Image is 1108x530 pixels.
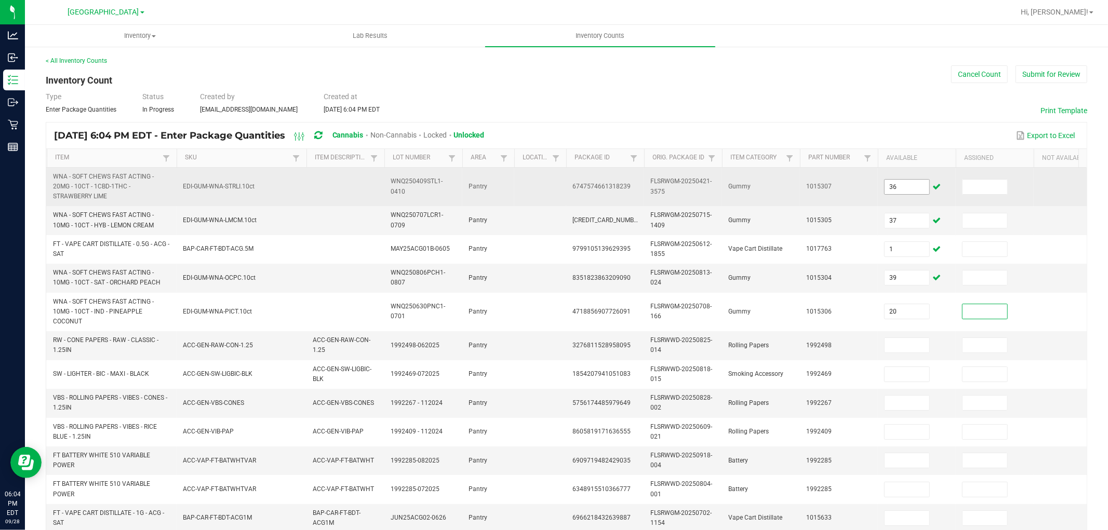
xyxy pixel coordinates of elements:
span: Pantry [469,514,487,521]
span: Unlocked [454,131,485,139]
span: 1992285 [806,457,832,464]
button: Submit for Review [1016,65,1087,83]
span: ACC-VAP-FT-BATWHTVAR [183,485,256,493]
iframe: Resource center [10,447,42,478]
span: Gummy [728,274,751,281]
span: Locked [423,131,447,139]
span: RW - CONE PAPERS - RAW - CLASSIC - 1.25IN [53,336,158,354]
span: ACC-GEN-SW-LIGBIC-BLK [183,370,252,377]
a: Filter [446,152,458,165]
span: FT BATTERY WHITE 510 VARIABLE POWER [53,452,150,469]
button: Export to Excel [1013,127,1078,144]
a: Filter [705,152,718,165]
span: In Progress [142,106,174,113]
span: 1015304 [806,274,832,281]
span: FLSRWGM-20250702-1154 [650,509,712,526]
span: FLSRWWD-20250804-001 [650,480,712,497]
span: FLSRWWD-20250609-021 [650,423,712,440]
a: Inventory Counts [485,25,715,47]
span: 1992285-072025 [391,485,439,493]
a: Filter [498,152,510,165]
span: 4718856907726091 [572,308,631,315]
span: Gummy [728,183,751,190]
span: Pantry [469,399,487,406]
a: Package IdSortable [575,154,627,162]
span: Vape Cart Distillate [728,514,782,521]
span: Battery [728,457,748,464]
span: EDI-GUM-WNA-STRLI.10ct [183,183,255,190]
span: Created at [324,92,357,101]
a: Filter [861,152,874,165]
span: WNA - SOFT CHEWS FAST ACTING - 10MG - 10CT - HYB - LEMON CREAM [53,211,154,228]
a: Item DescriptionSortable [315,154,367,162]
span: 6909719482429035 [572,457,631,464]
span: 1992285 [806,485,832,493]
span: ACC-VAP-FT-BATWHT [313,485,374,493]
a: < All Inventory Counts [46,57,107,64]
span: Pantry [469,342,487,349]
span: Status [142,92,164,101]
span: Pantry [469,370,487,377]
span: WNQ250707LCR1-0709 [391,211,443,228]
span: [EMAIL_ADDRESS][DOMAIN_NAME] [200,106,298,113]
a: Inventory [25,25,255,47]
span: Enter Package Quantities [46,106,116,113]
button: Cancel Count [951,65,1008,83]
span: Pantry [469,308,487,315]
inline-svg: Analytics [8,30,18,40]
span: 9799105139629395 [572,245,631,252]
a: Item CategorySortable [730,154,783,162]
span: 8351823863209090 [572,274,631,281]
span: FLSRWGM-20250612-1855 [650,240,712,257]
span: Pantry [469,485,487,493]
span: VBS - ROLLING PAPERS - VIBES - CONES - 1.25IN [53,394,167,411]
span: Pantry [469,183,487,190]
span: FLSRWGM-20250708-166 [650,303,712,320]
span: FT - VAPE CART DISTILLATE - 0.5G - ACG - SAT [53,240,169,257]
a: Filter [368,152,380,165]
span: EDI-GUM-WNA-PICT.10ct [183,308,252,315]
span: JUN25ACG02-0626 [391,514,446,521]
span: ACC-GEN-VBS-CONES [313,399,374,406]
span: 1992267 - 112024 [391,399,443,406]
a: Filter [290,152,302,165]
span: Rolling Papers [728,399,769,406]
span: 1015305 [806,216,832,224]
inline-svg: Reports [8,142,18,152]
inline-svg: Inventory [8,75,18,85]
span: ACC-GEN-RAW-CON-1.25 [313,336,370,354]
span: FLSRWGM-20250715-1409 [650,211,712,228]
span: 1992469 [806,370,832,377]
span: Rolling Papers [728,342,769,349]
span: WNQ250409STL1-0410 [391,178,443,195]
span: 1992267 [806,399,832,406]
span: 6747574661318239 [572,183,631,190]
span: WNQ250806PCH1-0807 [391,269,445,286]
a: Orig. Package IdSortable [652,154,705,162]
span: ACC-GEN-VBS-CONES [183,399,244,406]
span: Pantry [469,274,487,281]
span: FLSRWWD-20250825-014 [650,336,712,354]
p: 09/28 [5,518,20,525]
span: Non-Cannabis [370,131,417,139]
span: Inventory Count [46,75,112,86]
span: Gummy [728,216,751,224]
span: WNA - SOFT CHEWS FAST ACTING - 10MG - 10CT - SAT - ORCHARD PEACH [53,269,161,286]
span: Created by [200,92,235,101]
span: 6348915510366777 [572,485,631,493]
span: VBS - ROLLING PAPERS - VIBES - RICE BLUE - 1.25IN [53,423,157,440]
span: 6966218432639887 [572,514,631,521]
span: Inventory Counts [562,31,639,40]
span: BAP-CAR-FT-BDT-ACG1M [313,509,361,526]
span: ACC-GEN-RAW-CON-1.25 [183,342,253,349]
a: AreaSortable [471,154,497,162]
span: WNQ250630PNC1-0701 [391,303,445,320]
span: 1015307 [806,183,832,190]
span: 1992469-072025 [391,370,439,377]
span: 1992498-062025 [391,342,439,349]
span: FT BATTERY WHITE 510 VARIABLE POWER [53,480,150,497]
span: 1015306 [806,308,832,315]
span: Pantry [469,245,487,252]
span: 5756174485979649 [572,399,631,406]
span: Lab Results [339,31,402,40]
